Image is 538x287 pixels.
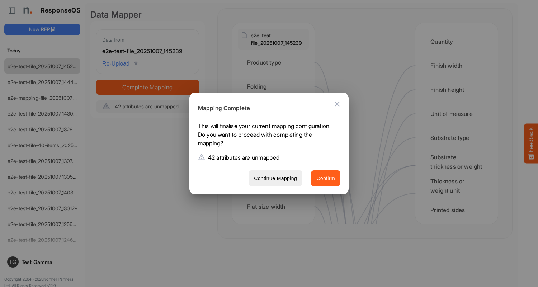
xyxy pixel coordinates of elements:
button: Continue Mapping [249,170,302,187]
button: Close dialog [329,95,346,113]
span: Continue Mapping [254,174,297,183]
p: 42 attributes are unmapped [208,153,279,162]
h6: Mapping Complete [198,104,335,113]
button: Confirm [311,170,340,187]
span: Confirm [316,174,335,183]
p: This will finalise your current mapping configuration. Do you want to proceed with completing the... [198,122,335,150]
